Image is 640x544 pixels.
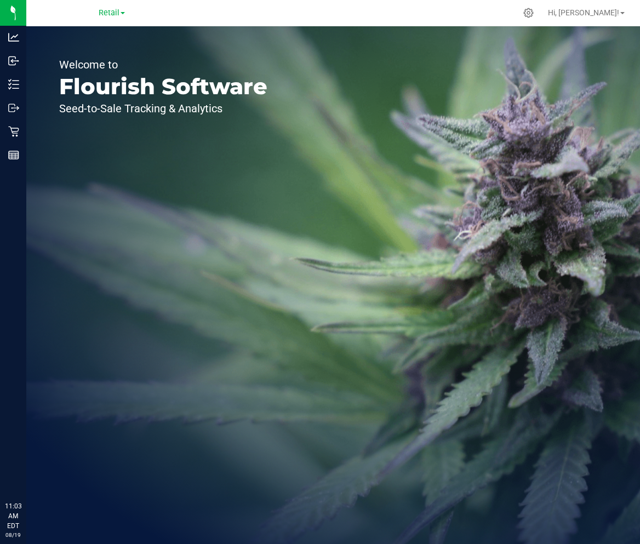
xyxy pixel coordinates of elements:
[5,531,21,539] p: 08/19
[59,59,267,70] p: Welcome to
[8,55,19,66] inline-svg: Inbound
[8,102,19,113] inline-svg: Outbound
[59,76,267,98] p: Flourish Software
[8,150,19,161] inline-svg: Reports
[8,32,19,43] inline-svg: Analytics
[548,8,619,17] span: Hi, [PERSON_NAME]!
[8,126,19,137] inline-svg: Retail
[522,8,535,18] div: Manage settings
[59,103,267,114] p: Seed-to-Sale Tracking & Analytics
[99,8,119,18] span: Retail
[8,79,19,90] inline-svg: Inventory
[5,501,21,531] p: 11:03 AM EDT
